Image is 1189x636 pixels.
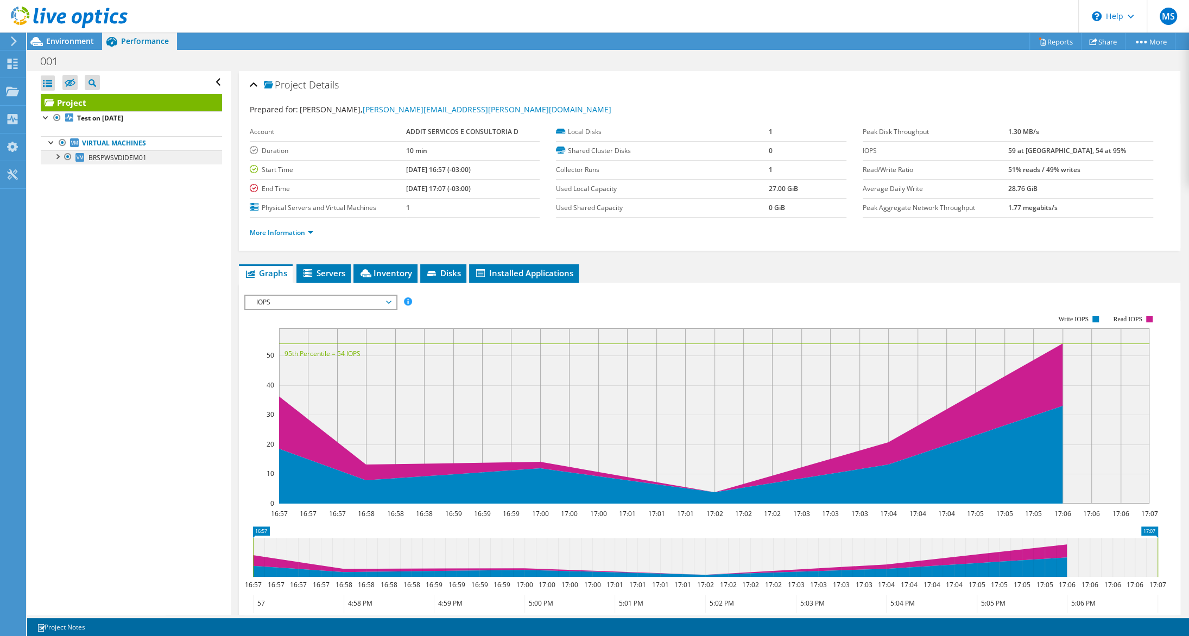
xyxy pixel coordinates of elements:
[990,580,1007,589] text: 17:05
[403,580,420,589] text: 16:58
[855,580,872,589] text: 17:03
[909,509,926,518] text: 17:04
[769,127,773,136] b: 1
[251,296,390,309] span: IOPS
[1008,184,1037,193] b: 28.76 GiB
[312,580,329,589] text: 16:57
[1036,580,1053,589] text: 17:05
[1141,509,1158,518] text: 17:07
[863,202,1008,213] label: Peak Aggregate Network Throughput
[863,183,1008,194] label: Average Daily Write
[406,203,410,212] b: 1
[77,113,123,123] b: Test on [DATE]
[968,580,985,589] text: 17:05
[267,410,274,419] text: 30
[556,126,769,137] label: Local Disks
[300,104,611,115] span: [PERSON_NAME],
[584,580,600,589] text: 17:00
[1054,509,1071,518] text: 17:06
[880,509,896,518] text: 17:04
[769,203,785,212] b: 0 GiB
[1008,165,1080,174] b: 51% reads / 49% writes
[41,111,222,125] a: Test on [DATE]
[309,78,339,91] span: Details
[1112,509,1129,518] text: 17:06
[1081,33,1125,50] a: Share
[46,36,94,46] span: Environment
[363,104,611,115] a: [PERSON_NAME][EMAIL_ADDRESS][PERSON_NAME][DOMAIN_NAME]
[1092,11,1102,21] svg: \n
[41,150,222,164] a: BRSPWSVDIDEM01
[863,145,1008,156] label: IOPS
[560,509,577,518] text: 17:00
[357,580,374,589] text: 16:58
[556,145,769,156] label: Shared Cluster Disks
[387,509,403,518] text: 16:58
[250,183,407,194] label: End Time
[250,145,407,156] label: Duration
[473,509,490,518] text: 16:59
[648,509,665,518] text: 17:01
[121,36,169,46] span: Performance
[1125,33,1175,50] a: More
[1024,509,1041,518] text: 17:05
[821,509,838,518] text: 17:03
[302,268,345,278] span: Servers
[267,351,274,360] text: 50
[923,580,940,589] text: 17:04
[406,146,427,155] b: 10 min
[380,580,397,589] text: 16:58
[618,509,635,518] text: 17:01
[244,268,287,278] span: Graphs
[590,509,606,518] text: 17:00
[1160,8,1177,25] span: MS
[250,126,407,137] label: Account
[742,580,758,589] text: 17:02
[900,580,917,589] text: 17:04
[250,228,313,237] a: More Information
[264,80,306,91] span: Project
[1029,33,1082,50] a: Reports
[335,580,352,589] text: 16:58
[1058,580,1075,589] text: 17:06
[270,509,287,518] text: 16:57
[1081,580,1098,589] text: 17:06
[793,509,809,518] text: 17:03
[769,165,773,174] b: 1
[267,440,274,449] text: 20
[863,126,1008,137] label: Peak Disk Throughput
[267,469,274,478] text: 10
[270,499,274,508] text: 0
[769,184,798,193] b: 27.00 GiB
[1083,509,1099,518] text: 17:06
[1008,127,1039,136] b: 1.30 MB/s
[561,580,578,589] text: 17:00
[250,202,407,213] label: Physical Servers and Virtual Machines
[35,55,75,67] h1: 001
[606,580,623,589] text: 17:01
[357,509,374,518] text: 16:58
[1113,315,1142,323] text: Read IOPS
[445,509,461,518] text: 16:59
[532,509,548,518] text: 17:00
[475,268,573,278] span: Installed Applications
[538,580,555,589] text: 17:00
[1149,580,1166,589] text: 17:07
[41,94,222,111] a: Project
[735,509,751,518] text: 17:02
[244,580,261,589] text: 16:57
[425,580,442,589] text: 16:59
[674,580,691,589] text: 17:01
[945,580,962,589] text: 17:04
[250,164,407,175] label: Start Time
[763,509,780,518] text: 17:02
[706,509,723,518] text: 17:02
[769,146,773,155] b: 0
[966,509,983,518] text: 17:05
[41,136,222,150] a: Virtual Machines
[471,580,488,589] text: 16:59
[556,164,769,175] label: Collector Runs
[629,580,646,589] text: 17:01
[996,509,1013,518] text: 17:05
[851,509,868,518] text: 17:03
